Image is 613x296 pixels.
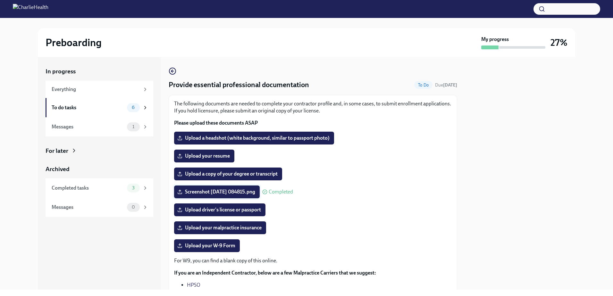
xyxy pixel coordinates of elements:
p: The following documents are needed to complete your contractor profile and, in some cases, to sub... [174,100,452,114]
span: 3 [128,185,139,190]
a: To do tasks6 [46,98,153,117]
div: Everything [52,86,140,93]
label: Upload a headshot (white background, similar to passport photo) [174,132,334,144]
label: Upload your malpractice insurance [174,221,266,234]
span: 0 [128,205,139,210]
a: Completed tasks3 [46,178,153,198]
label: Upload your W-9 Form [174,239,240,252]
span: Completed [269,189,293,194]
span: Upload your resume [179,153,230,159]
div: Messages [52,123,124,130]
a: Everything [46,81,153,98]
span: Upload a copy of your degree or transcript [179,171,278,177]
h2: Preboarding [46,36,102,49]
a: For later [46,147,153,155]
div: To do tasks [52,104,124,111]
span: 6 [128,105,139,110]
span: Upload your W-9 Form [179,243,235,249]
span: Upload your malpractice insurance [179,225,262,231]
label: Upload a copy of your degree or transcript [174,168,282,180]
strong: Please upload these documents ASAP [174,120,258,126]
p: For W9, you can find a blank copy of this online. [174,257,452,264]
span: Screenshot [DATE] 084815.png [179,189,255,195]
label: Screenshot [DATE] 084815.png [174,185,260,198]
label: Upload driver's license or passport [174,203,265,216]
strong: My progress [481,36,509,43]
h4: Provide essential professional documentation [169,80,309,90]
strong: [DATE] [443,82,457,88]
span: Due [435,82,457,88]
h3: 27% [550,37,567,48]
strong: If you are an Independent Contractor, below are a few Malpractice Carriers that we suggest: [174,270,376,276]
a: Archived [46,165,153,173]
span: Upload a headshot (white background, similar to passport photo) [179,135,330,141]
span: Upload driver's license or passport [179,207,261,213]
a: Philadelphia Insurance. CO [187,289,247,295]
a: Messages0 [46,198,153,217]
label: Upload your resume [174,150,234,162]
img: CharlieHealth [13,4,48,14]
div: Completed tasks [52,185,124,192]
a: HPSO [187,282,200,288]
a: In progress [46,67,153,76]
a: Messages1 [46,117,153,136]
span: September 30th, 2025 09:00 [435,82,457,88]
span: To Do [414,83,432,87]
span: 1 [129,124,138,129]
div: Messages [52,204,124,211]
div: For later [46,147,68,155]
